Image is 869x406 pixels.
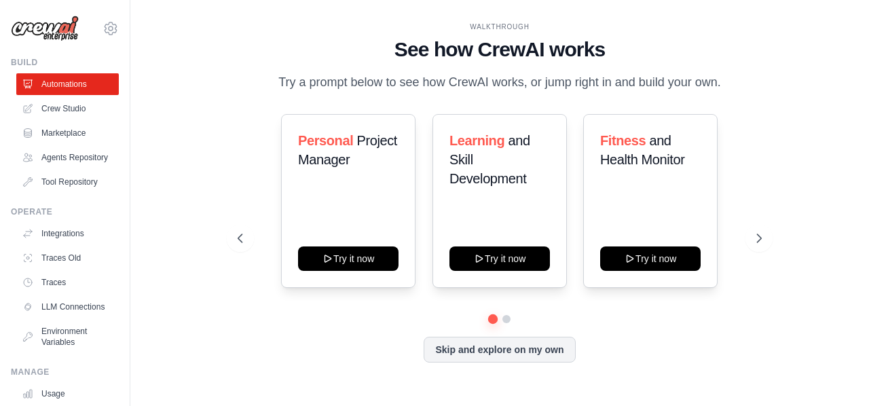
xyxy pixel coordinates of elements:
a: LLM Connections [16,296,119,318]
div: Build [11,57,119,68]
h1: See how CrewAI works [238,37,761,62]
img: Logo [11,16,79,41]
a: Marketplace [16,122,119,144]
button: Try it now [600,246,701,271]
button: Try it now [449,246,550,271]
a: Traces Old [16,247,119,269]
a: Traces [16,272,119,293]
a: Usage [16,383,119,405]
span: Personal [298,133,353,148]
button: Skip and explore on my own [424,337,575,363]
div: WALKTHROUGH [238,22,761,32]
button: Try it now [298,246,399,271]
span: and Skill Development [449,133,530,186]
a: Crew Studio [16,98,119,119]
a: Integrations [16,223,119,244]
div: Manage [11,367,119,377]
span: Fitness [600,133,646,148]
a: Automations [16,73,119,95]
span: Learning [449,133,504,148]
iframe: Chat Widget [801,341,869,406]
div: Operate [11,206,119,217]
a: Agents Repository [16,147,119,168]
a: Tool Repository [16,171,119,193]
a: Environment Variables [16,320,119,353]
p: Try a prompt below to see how CrewAI works, or jump right in and build your own. [272,73,728,92]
